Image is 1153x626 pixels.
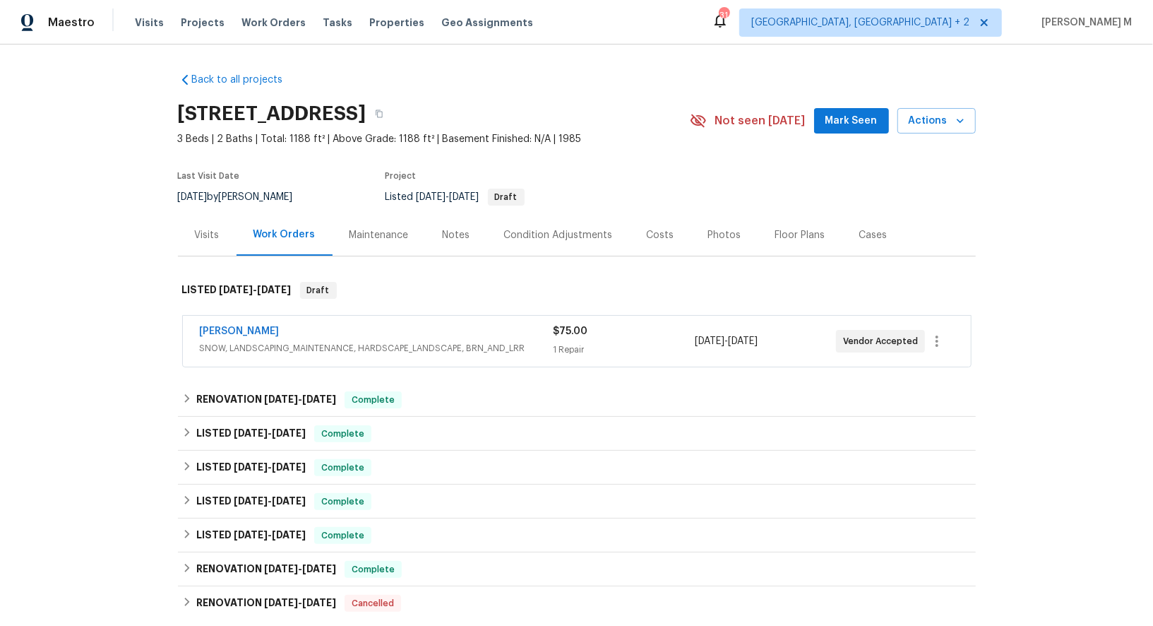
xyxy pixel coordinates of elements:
span: Draft [301,283,335,297]
span: [GEOGRAPHIC_DATA], [GEOGRAPHIC_DATA] + 2 [751,16,969,30]
h6: LISTED [182,282,292,299]
div: Notes [443,228,470,242]
h6: LISTED [196,527,306,544]
span: [DATE] [272,530,306,540]
button: Actions [897,108,976,134]
span: Complete [346,393,400,407]
span: - [234,496,306,506]
div: RENOVATION [DATE]-[DATE]Cancelled [178,586,976,620]
span: Geo Assignments [441,16,533,30]
span: [DATE] [234,428,268,438]
button: Copy Address [366,101,392,126]
a: [PERSON_NAME] [200,326,280,336]
span: 3 Beds | 2 Baths | Total: 1188 ft² | Above Grade: 1188 ft² | Basement Finished: N/A | 1985 [178,132,690,146]
span: [DATE] [272,428,306,438]
span: - [417,192,479,202]
div: Visits [195,228,220,242]
div: RENOVATION [DATE]-[DATE]Complete [178,553,976,586]
span: [DATE] [302,564,336,574]
div: LISTED [DATE]-[DATE]Draft [178,268,976,313]
span: [DATE] [264,394,298,404]
span: Complete [316,528,370,543]
span: [DATE] [272,462,306,472]
span: - [695,334,758,348]
div: LISTED [DATE]-[DATE]Complete [178,485,976,519]
span: [DATE] [302,394,336,404]
div: Floor Plans [775,228,825,242]
div: Cases [859,228,888,242]
a: Back to all projects [178,73,313,87]
h2: [STREET_ADDRESS] [178,107,366,121]
h6: LISTED [196,459,306,476]
span: [DATE] [264,598,298,608]
span: - [234,462,306,472]
span: Projects [181,16,225,30]
span: Complete [316,495,370,509]
span: $75.00 [554,326,588,336]
span: - [264,564,336,574]
span: Complete [316,461,370,475]
div: Costs [647,228,674,242]
span: Tasks [323,18,352,28]
span: Not seen [DATE] [715,114,806,128]
div: Condition Adjustments [504,228,613,242]
span: [DATE] [728,336,758,346]
span: Maestro [48,16,95,30]
span: [DATE] [695,336,724,346]
div: Work Orders [253,228,316,242]
span: Properties [369,16,424,30]
span: [DATE] [220,285,253,295]
span: Actions [909,112,964,130]
span: - [234,428,306,438]
h6: RENOVATION [196,391,336,408]
button: Mark Seen [814,108,889,134]
span: Listed [386,192,525,202]
div: 31 [719,8,729,23]
div: LISTED [DATE]-[DATE]Complete [178,451,976,485]
span: SNOW, LANDSCAPING_MAINTENANCE, HARDSCAPE_LANDSCAPE, BRN_AND_LRR [200,341,554,355]
span: Mark Seen [825,112,878,130]
div: RENOVATION [DATE]-[DATE]Complete [178,383,976,417]
div: LISTED [DATE]-[DATE]Complete [178,519,976,553]
span: [DATE] [258,285,292,295]
span: [DATE] [450,192,479,202]
div: LISTED [DATE]-[DATE]Complete [178,417,976,451]
span: [DATE] [264,564,298,574]
div: 1 Repair [554,343,695,357]
h6: LISTED [196,425,306,442]
div: Maintenance [350,228,409,242]
div: Photos [708,228,741,242]
span: [DATE] [234,462,268,472]
span: [DATE] [417,192,446,202]
span: [DATE] [272,496,306,506]
span: Complete [316,427,370,441]
span: Complete [346,562,400,577]
h6: LISTED [196,493,306,510]
span: Last Visit Date [178,172,240,180]
span: - [220,285,292,295]
h6: RENOVATION [196,595,336,612]
span: [DATE] [178,192,208,202]
span: [DATE] [302,598,336,608]
span: - [264,394,336,404]
span: [DATE] [234,496,268,506]
span: Project [386,172,417,180]
span: Draft [489,193,523,201]
span: - [234,530,306,540]
h6: RENOVATION [196,561,336,578]
span: [DATE] [234,530,268,540]
span: Visits [135,16,164,30]
span: [PERSON_NAME] M [1036,16,1132,30]
span: Vendor Accepted [843,334,924,348]
span: - [264,598,336,608]
span: Cancelled [346,596,400,610]
span: Work Orders [241,16,306,30]
div: by [PERSON_NAME] [178,189,310,206]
